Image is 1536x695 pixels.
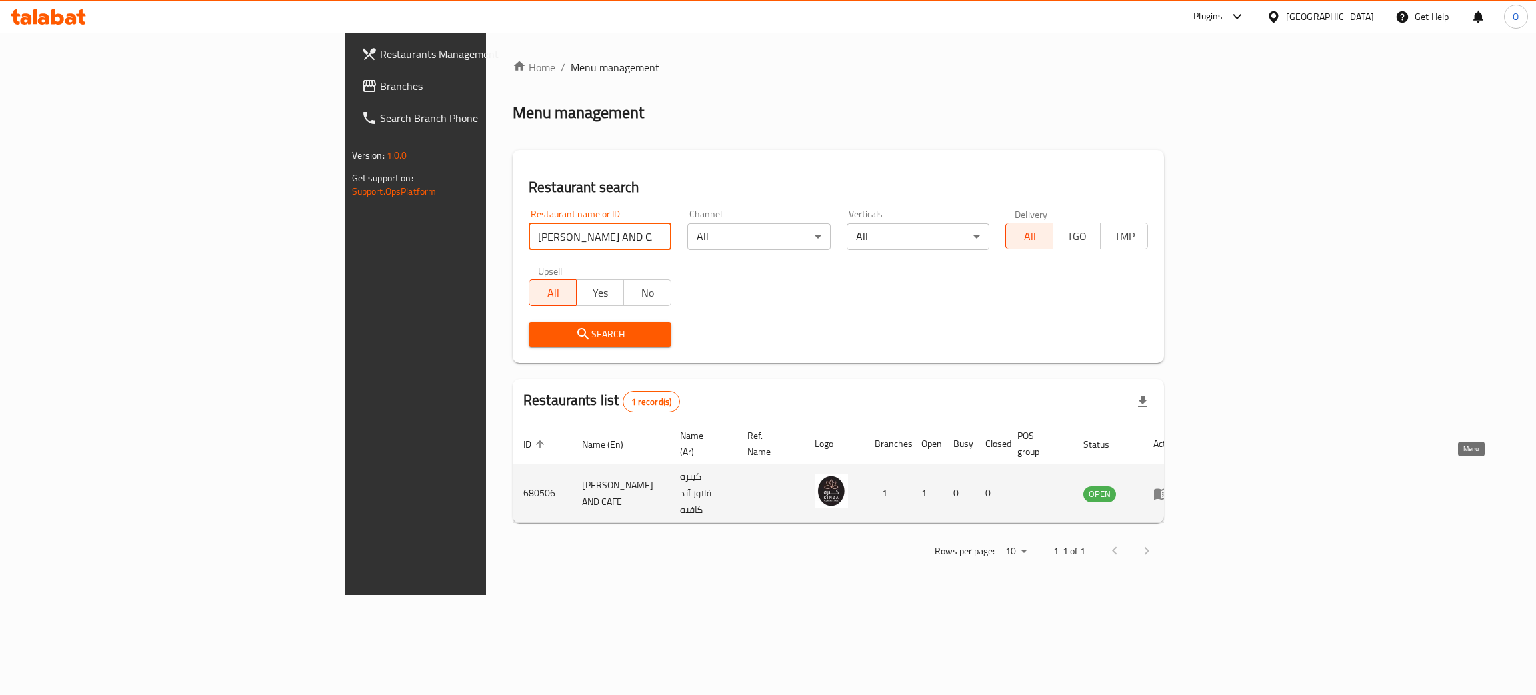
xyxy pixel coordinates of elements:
[529,177,1148,197] h2: Restaurant search
[975,464,1007,523] td: 0
[804,424,864,464] th: Logo
[935,543,995,560] p: Rows per page:
[1106,227,1143,246] span: TMP
[943,424,975,464] th: Busy
[523,390,680,412] h2: Restaurants list
[351,102,602,134] a: Search Branch Phone
[687,223,830,250] div: All
[1286,9,1374,24] div: [GEOGRAPHIC_DATA]
[529,279,577,306] button: All
[513,424,1189,523] table: enhanced table
[380,46,591,62] span: Restaurants Management
[352,169,413,187] span: Get support on:
[1083,486,1116,502] div: OPEN
[380,110,591,126] span: Search Branch Phone
[747,428,788,460] span: Ref. Name
[576,279,624,306] button: Yes
[1053,223,1101,249] button: TGO
[538,266,563,275] label: Upsell
[623,391,681,412] div: Total records count
[629,283,666,303] span: No
[864,464,911,523] td: 1
[582,283,619,303] span: Yes
[1100,223,1148,249] button: TMP
[1059,227,1095,246] span: TGO
[1127,386,1159,418] div: Export file
[1015,209,1048,219] label: Delivery
[1000,542,1032,562] div: Rows per page:
[1053,543,1085,560] p: 1-1 of 1
[1017,428,1057,460] span: POS group
[513,59,1164,75] nav: breadcrumb
[571,464,669,523] td: [PERSON_NAME] AND CAFE
[351,70,602,102] a: Branches
[911,424,943,464] th: Open
[352,147,385,164] span: Version:
[380,78,591,94] span: Branches
[1513,9,1519,24] span: O
[669,464,737,523] td: كينزة فلاور آند كافيه
[623,279,671,306] button: No
[1193,9,1223,25] div: Plugins
[975,424,1007,464] th: Closed
[1011,227,1048,246] span: All
[864,424,911,464] th: Branches
[623,396,680,408] span: 1 record(s)
[943,464,975,523] td: 0
[847,223,989,250] div: All
[1083,486,1116,502] span: OPEN
[387,147,407,164] span: 1.0.0
[529,223,671,250] input: Search for restaurant name or ID..
[815,474,848,508] img: KINZA FLOWERS AND CAFE
[523,436,549,452] span: ID
[539,326,661,343] span: Search
[352,183,437,200] a: Support.OpsPlatform
[535,283,571,303] span: All
[1005,223,1053,249] button: All
[1083,436,1127,452] span: Status
[582,436,641,452] span: Name (En)
[351,38,602,70] a: Restaurants Management
[911,464,943,523] td: 1
[680,428,721,460] span: Name (Ar)
[1143,424,1189,464] th: Action
[571,59,659,75] span: Menu management
[529,322,671,347] button: Search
